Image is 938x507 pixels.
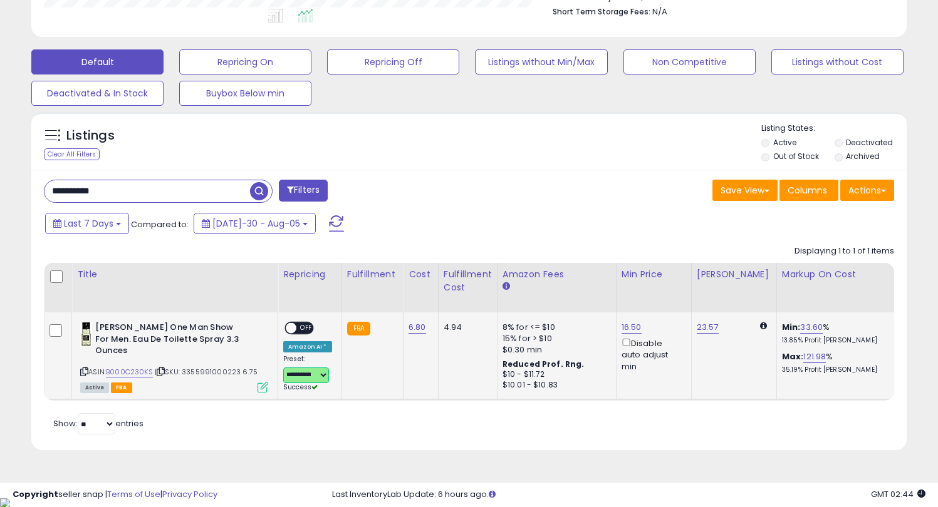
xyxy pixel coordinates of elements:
div: Clear All Filters [44,148,100,160]
i: Calculated using Dynamic Max Price. [760,322,767,330]
label: Out of Stock [773,151,819,161]
button: Listings without Min/Max [475,49,607,74]
div: $0.30 min [503,344,607,356]
button: Repricing Off [327,49,459,74]
span: | SKU: 3355991000223 6.75 [155,367,258,377]
button: Last 7 Days [45,213,129,234]
span: 2025-08-13 02:44 GMT [871,488,925,500]
div: Amazon AI * [283,341,332,352]
div: [PERSON_NAME] [697,268,771,281]
div: Last InventoryLab Update: 6 hours ago. [332,489,925,501]
span: OFF [296,323,316,334]
div: Preset: [283,355,332,392]
b: Max: [782,351,804,362]
button: Repricing On [179,49,311,74]
span: Show: entries [53,417,143,429]
a: 6.80 [409,321,426,334]
small: Amazon Fees. [503,281,510,292]
button: Filters [279,180,328,202]
div: Amazon Fees [503,268,611,281]
b: Min: [782,321,801,333]
div: 8% for <= $10 [503,322,607,333]
b: Short Term Storage Fees: [553,6,650,17]
div: Markup on Cost [782,268,890,281]
div: Disable auto adjust min [622,336,682,372]
a: 23.57 [697,321,719,334]
strong: Copyright [13,488,58,500]
button: Actions [840,180,894,201]
label: Deactivated [846,137,893,148]
p: 13.85% Profit [PERSON_NAME] [782,336,886,345]
div: 4.94 [444,322,487,333]
button: Default [31,49,164,74]
button: Listings without Cost [771,49,904,74]
button: Columns [779,180,838,201]
button: Buybox Below min [179,81,311,106]
small: FBA [347,322,370,335]
div: Min Price [622,268,686,281]
th: The percentage added to the cost of goods (COGS) that forms the calculator for Min & Max prices. [776,263,895,312]
div: Title [77,268,273,281]
span: Last 7 Days [64,217,113,230]
b: [PERSON_NAME] One Man Show For Men. Eau De Toilette Spray 3.3 Ounces [95,322,248,360]
div: Displaying 1 to 1 of 1 items [795,245,894,257]
div: % [782,322,886,345]
div: % [782,351,886,374]
div: Repricing [283,268,336,281]
span: All listings currently available for purchase on Amazon [80,382,109,393]
button: Non Competitive [623,49,756,74]
button: Save View [712,180,778,201]
p: 35.19% Profit [PERSON_NAME] [782,366,886,374]
a: Privacy Policy [162,488,217,500]
div: 15% for > $10 [503,333,607,344]
a: B000C230KS [106,367,153,377]
span: Compared to: [131,218,189,230]
button: [DATE]-30 - Aug-05 [194,213,316,234]
a: 33.60 [800,321,823,334]
span: Success [283,382,318,392]
label: Active [773,137,796,148]
span: N/A [652,6,667,18]
div: ASIN: [80,322,268,391]
a: 121.98 [803,351,826,363]
label: Archived [846,151,880,161]
div: Fulfillment Cost [444,268,492,294]
button: Deactivated & In Stock [31,81,164,106]
span: FBA [111,382,132,393]
div: Fulfillment [347,268,398,281]
div: seller snap | | [13,489,217,501]
span: Columns [788,184,827,197]
div: $10.01 - $10.83 [503,380,607,391]
a: 16.50 [622,321,642,334]
div: Cost [409,268,433,281]
div: $10 - $11.72 [503,369,607,380]
span: [DATE]-30 - Aug-05 [212,217,300,230]
img: 41GRMfNhNjL._SL40_.jpg [80,322,92,347]
a: Terms of Use [107,488,160,500]
b: Reduced Prof. Rng. [503,359,585,369]
p: Listing States: [761,123,907,135]
h5: Listings [66,127,115,145]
